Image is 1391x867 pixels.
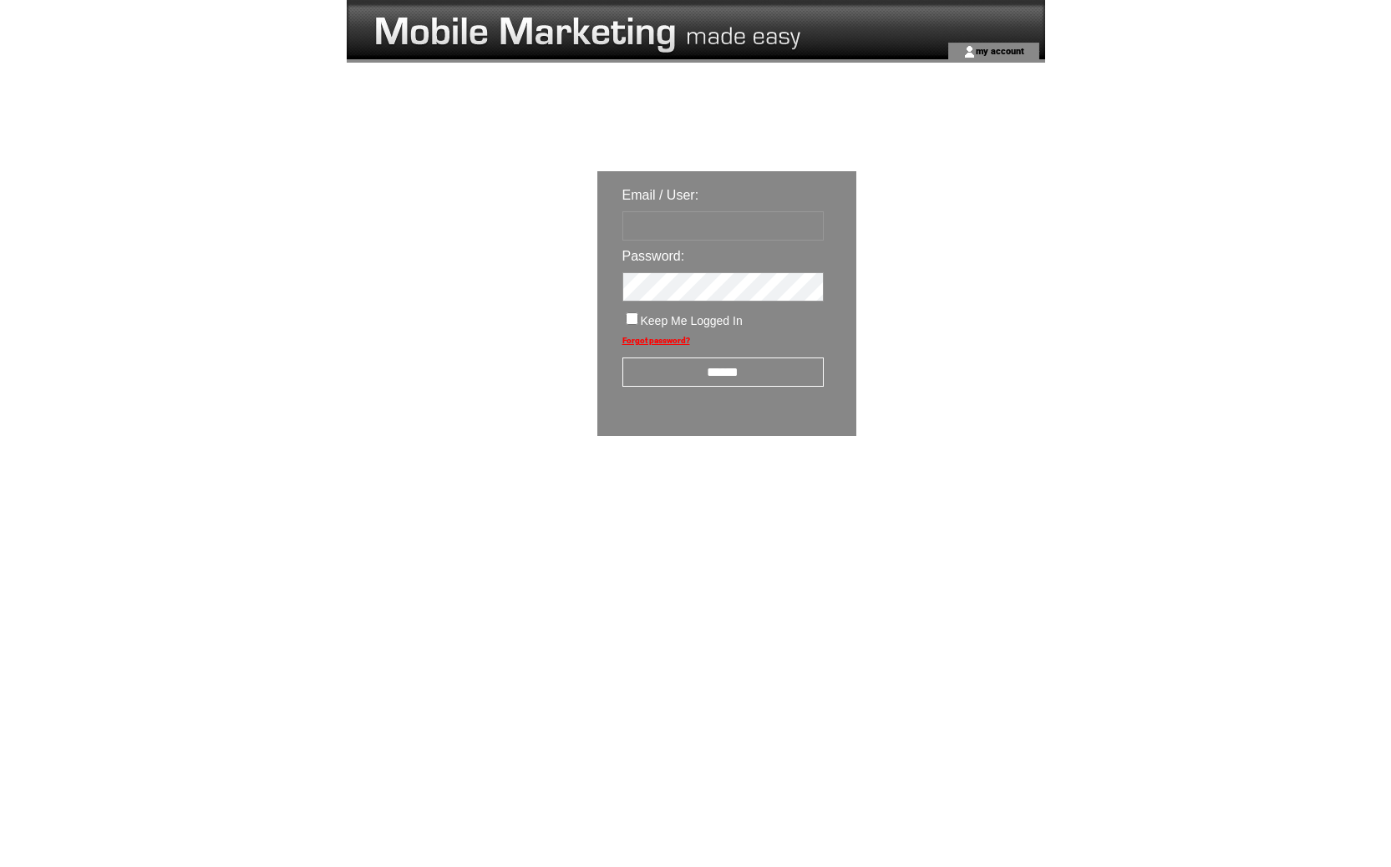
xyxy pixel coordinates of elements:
a: my account [976,45,1024,56]
span: Password: [622,249,685,263]
span: Keep Me Logged In [641,314,743,327]
a: Forgot password? [622,336,690,345]
span: Email / User: [622,188,699,202]
img: transparent.png [905,478,988,499]
img: account_icon.gif [963,45,976,58]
